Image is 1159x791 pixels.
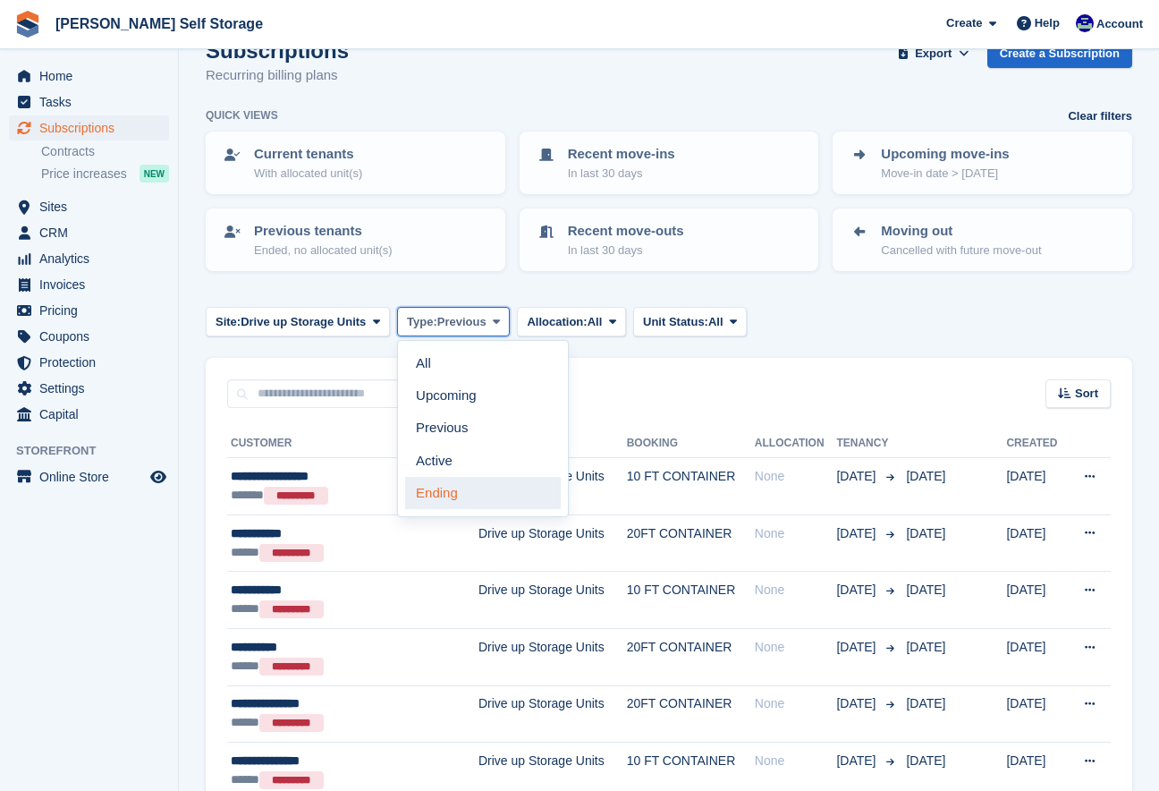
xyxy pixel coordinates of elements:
[48,9,270,38] a: [PERSON_NAME] Self Storage
[1068,107,1132,125] a: Clear filters
[405,477,561,509] a: Ending
[437,313,486,331] span: Previous
[39,194,147,219] span: Sites
[633,307,747,336] button: Unit Status: All
[834,133,1130,192] a: Upcoming move-ins Move-in date > [DATE]
[627,515,755,572] td: 20FT CONTAINER
[405,348,561,380] a: All
[987,38,1132,68] a: Create a Subscription
[1006,430,1066,458] th: Created
[254,221,393,242] p: Previous tenants
[206,65,349,86] p: Recurring billing plans
[478,685,627,743] td: Drive up Storage Units
[148,466,169,488] a: Preview store
[9,64,169,89] a: menu
[9,376,169,401] a: menu
[568,165,675,183] p: In last 30 days
[755,581,837,600] div: None
[407,313,437,331] span: Type:
[568,242,684,259] p: In last 30 days
[906,753,945,768] span: [DATE]
[627,430,755,458] th: Booking
[755,430,837,458] th: Allocation
[836,581,879,600] span: [DATE]
[1035,14,1060,32] span: Help
[405,380,561,413] a: Upcoming
[39,64,147,89] span: Home
[1076,14,1094,32] img: Justin Farthing
[906,640,945,654] span: [DATE]
[39,464,147,489] span: Online Store
[41,164,169,183] a: Price increases NEW
[881,242,1041,259] p: Cancelled with future move-out
[1006,628,1066,685] td: [DATE]
[755,524,837,543] div: None
[1006,515,1066,572] td: [DATE]
[906,696,945,710] span: [DATE]
[39,220,147,245] span: CRM
[836,638,879,657] span: [DATE]
[834,210,1130,269] a: Moving out Cancelled with future move-out
[1075,385,1098,403] span: Sort
[627,628,755,685] td: 20FT CONTAINER
[39,350,147,375] span: Protection
[405,445,561,477] a: Active
[9,298,169,323] a: menu
[906,583,945,597] span: [DATE]
[894,38,973,68] button: Export
[527,313,587,331] span: Allocation:
[478,628,627,685] td: Drive up Storage Units
[39,89,147,115] span: Tasks
[627,572,755,629] td: 10 FT CONTAINER
[14,11,41,38] img: stora-icon-8386f47178a22dfd0bd8f6a31ec36ba5ce8667c1dd55bd0f319d3a0aa187defe.svg
[946,14,982,32] span: Create
[915,45,952,63] span: Export
[755,467,837,486] div: None
[227,430,478,458] th: Customer
[9,89,169,115] a: menu
[836,524,879,543] span: [DATE]
[206,107,278,123] h6: Quick views
[39,402,147,427] span: Capital
[41,166,127,183] span: Price increases
[836,430,899,458] th: Tenancy
[9,246,169,271] a: menu
[9,272,169,297] a: menu
[254,144,362,165] p: Current tenants
[836,694,879,713] span: [DATE]
[207,133,503,192] a: Current tenants With allocated unit(s)
[206,38,349,63] h1: Subscriptions
[397,307,510,336] button: Type: Previous
[254,242,393,259] p: Ended, no allocated unit(s)
[206,307,390,336] button: Site: Drive up Storage Units
[405,413,561,445] a: Previous
[627,685,755,743] td: 20FT CONTAINER
[1006,572,1066,629] td: [DATE]
[906,469,945,483] span: [DATE]
[881,165,1009,183] p: Move-in date > [DATE]
[9,324,169,349] a: menu
[39,298,147,323] span: Pricing
[1096,15,1143,33] span: Account
[521,210,817,269] a: Recent move-outs In last 30 days
[9,402,169,427] a: menu
[9,350,169,375] a: menu
[643,313,708,331] span: Unit Status:
[755,638,837,657] div: None
[517,307,626,336] button: Allocation: All
[568,221,684,242] p: Recent move-outs
[140,165,169,183] div: NEW
[906,526,945,540] span: [DATE]
[755,752,837,770] div: None
[836,752,879,770] span: [DATE]
[41,143,169,160] a: Contracts
[1006,685,1066,743] td: [DATE]
[881,144,1009,165] p: Upcoming move-ins
[627,458,755,515] td: 10 FT CONTAINER
[588,313,603,331] span: All
[9,220,169,245] a: menu
[1006,458,1066,515] td: [DATE]
[568,144,675,165] p: Recent move-ins
[881,221,1041,242] p: Moving out
[207,210,503,269] a: Previous tenants Ended, no allocated unit(s)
